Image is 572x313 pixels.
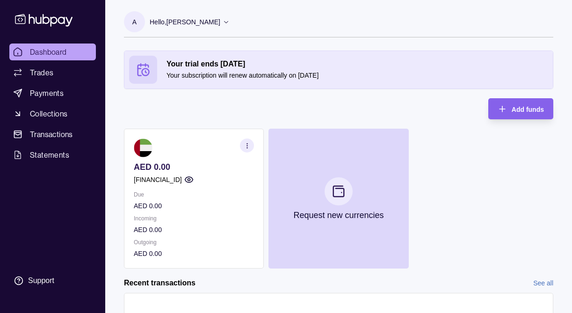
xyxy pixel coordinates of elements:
[30,149,69,160] span: Statements
[134,237,254,247] p: Outgoing
[167,59,548,69] h2: Your trial ends [DATE]
[150,17,220,27] p: Hello, [PERSON_NAME]
[30,46,67,58] span: Dashboard
[134,201,254,211] p: AED 0.00
[124,278,195,288] h2: Recent transactions
[488,98,553,119] button: Add funds
[134,138,152,157] img: ae
[134,162,254,172] p: AED 0.00
[9,105,96,122] a: Collections
[134,248,254,259] p: AED 0.00
[134,225,254,235] p: AED 0.00
[9,271,96,291] a: Support
[134,213,254,224] p: Incoming
[533,278,553,288] a: See all
[30,67,53,78] span: Trades
[134,175,182,185] p: [FINANCIAL_ID]
[132,17,137,27] p: A
[134,189,254,200] p: Due
[30,108,67,119] span: Collections
[9,85,96,102] a: Payments
[9,146,96,163] a: Statements
[30,87,64,99] span: Payments
[28,276,54,286] div: Support
[30,129,73,140] span: Transactions
[512,106,544,113] span: Add funds
[268,129,408,269] button: Request new currencies
[9,64,96,81] a: Trades
[9,126,96,143] a: Transactions
[293,210,384,220] p: Request new currencies
[9,44,96,60] a: Dashboard
[167,70,548,80] p: Your subscription will renew automatically on [DATE]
